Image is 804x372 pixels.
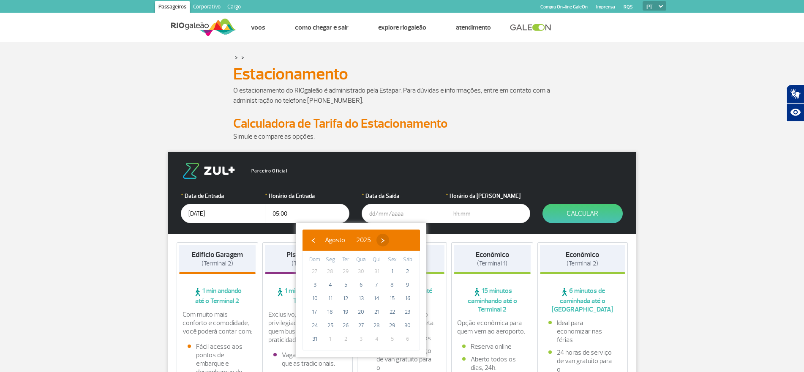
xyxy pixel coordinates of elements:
span: 16 [401,292,414,305]
span: 30 [354,265,368,278]
p: Exclusivo, com localização privilegiada e ideal para quem busca conforto e praticidade. [268,310,347,344]
span: 1 [385,265,399,278]
li: Reserva online [462,342,522,351]
li: Ideal para economizar nas férias [548,319,617,344]
p: Opção econômica para quem vem ao aeroporto. [457,319,527,336]
span: 20 [354,305,368,319]
span: 14 [370,292,384,305]
th: weekday [354,255,369,265]
input: hh:mm [446,204,530,223]
span: 4 [324,278,337,292]
span: 1 min andando até o Terminal 2 [265,287,350,305]
span: 30 [401,319,414,332]
span: 29 [385,319,399,332]
span: 6 [401,332,414,346]
span: 8 [385,278,399,292]
a: Voos [251,23,265,32]
span: 24 [308,319,322,332]
span: (Terminal 2) [292,260,323,268]
a: Corporativo [190,1,224,14]
a: > [235,52,238,62]
span: 2025 [356,236,371,244]
bs-datepicker-container: calendar [296,223,426,357]
strong: Piso Premium [286,250,328,259]
span: 2 [401,265,414,278]
span: Parceiro Oficial [244,169,287,173]
label: Data da Saída [362,191,446,200]
a: Atendimento [456,23,491,32]
span: 23 [401,305,414,319]
span: 3 [354,332,368,346]
input: dd/mm/aaaa [362,204,446,223]
th: weekday [338,255,354,265]
strong: Econômico [566,250,599,259]
p: Com muito mais conforto e comodidade, você poderá contar com: [183,310,253,336]
span: 5 [385,332,399,346]
strong: Edifício Garagem [192,250,243,259]
span: 27 [308,265,322,278]
span: (Terminal 2) [567,260,598,268]
span: 1 min andando até o Terminal 2 [179,287,256,305]
label: Horário da Entrada [265,191,349,200]
th: weekday [400,255,415,265]
span: 25 [324,319,337,332]
th: weekday [369,255,384,265]
button: Abrir tradutor de língua de sinais. [786,85,804,103]
span: 28 [324,265,337,278]
h2: Calculadora de Tarifa do Estacionamento [233,116,571,131]
span: 18 [324,305,337,319]
button: Calcular [542,204,623,223]
li: Vagas maiores do que as tradicionais. [273,351,342,368]
bs-datepicker-navigation-view: ​ ​ ​ [307,235,389,243]
span: (Terminal 2) [202,260,233,268]
div: Plugin de acessibilidade da Hand Talk. [786,85,804,122]
label: Data de Entrada [181,191,265,200]
a: Compra On-line GaleOn [540,4,588,10]
span: 12 [339,292,352,305]
span: 7 [370,278,384,292]
input: dd/mm/aaaa [181,204,265,223]
span: 22 [385,305,399,319]
button: › [376,234,389,246]
span: 6 minutos de caminhada até o [GEOGRAPHIC_DATA] [540,287,625,314]
a: Como chegar e sair [295,23,349,32]
span: (Terminal 1) [477,260,507,268]
span: 10 [308,292,322,305]
h1: Estacionamento [233,67,571,81]
label: Horário da [PERSON_NAME] [446,191,530,200]
a: Explore RIOgaleão [378,23,426,32]
th: weekday [384,255,400,265]
span: 5 [339,278,352,292]
button: 2025 [351,234,376,246]
a: Imprensa [596,4,615,10]
span: 27 [354,319,368,332]
span: 17 [308,305,322,319]
span: 28 [370,319,384,332]
img: logo-zul.png [181,163,237,179]
a: Cargo [224,1,244,14]
p: O estacionamento do RIOgaleão é administrado pela Estapar. Para dúvidas e informações, entre em c... [233,85,571,106]
span: Agosto [325,236,345,244]
span: 1 [324,332,337,346]
a: Passageiros [155,1,190,14]
span: 11 [324,292,337,305]
p: Simule e compare as opções. [233,131,571,142]
span: 6 [354,278,368,292]
span: 3 [308,278,322,292]
span: 19 [339,305,352,319]
th: weekday [323,255,338,265]
input: hh:mm [265,204,349,223]
span: 15 [385,292,399,305]
span: 26 [339,319,352,332]
th: weekday [307,255,323,265]
span: 2 [339,332,352,346]
span: 21 [370,305,384,319]
span: 31 [308,332,322,346]
button: Abrir recursos assistivos. [786,103,804,122]
li: Aberto todos os dias, 24h. [462,355,522,372]
button: Agosto [319,234,351,246]
a: RQS [624,4,633,10]
button: ‹ [307,234,319,246]
span: 4 [370,332,384,346]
